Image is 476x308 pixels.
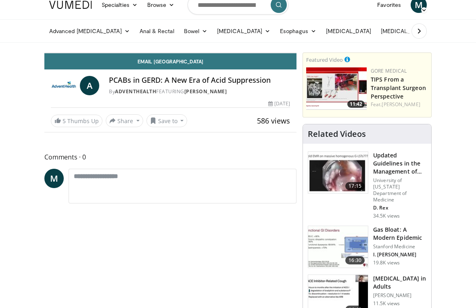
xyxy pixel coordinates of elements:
small: Featured Video [306,56,343,63]
a: AdventHealth [115,88,156,95]
p: I. [PERSON_NAME] [373,251,426,258]
span: 5 [63,117,66,125]
a: Advanced [MEDICAL_DATA] [44,23,135,39]
img: 4003d3dc-4d84-4588-a4af-bb6b84f49ae6.150x105_q85_crop-smart_upscale.jpg [306,67,367,110]
a: 17:15 Updated Guidelines in the Management of Large Colon Polyps: Inspecti… University of [US_STA... [308,151,426,219]
h3: Updated Guidelines in the Management of Large Colon Polyps: Inspecti… [373,151,426,176]
p: [PERSON_NAME] [373,292,426,299]
h3: Gas Bloat: A Modern Epidemic [373,226,426,242]
img: dfcfcb0d-b871-4e1a-9f0c-9f64970f7dd8.150x105_q85_crop-smart_upscale.jpg [308,152,368,194]
a: [MEDICAL_DATA] [376,23,439,39]
a: 11:42 [306,67,367,110]
span: Comments 0 [44,152,296,162]
img: VuMedi Logo [49,1,92,9]
a: [PERSON_NAME] [184,88,227,95]
span: 586 views [257,116,290,126]
p: 19.8K views [373,260,400,266]
a: [PERSON_NAME] [382,101,420,108]
a: M [44,169,64,188]
a: Email [GEOGRAPHIC_DATA] [44,53,296,69]
button: Save to [146,114,188,127]
span: 11:42 [347,101,365,108]
p: 11.5K views [373,300,400,307]
p: Stanford Medicine [373,243,426,250]
img: AdventHealth [51,76,77,95]
div: Feat. [371,101,428,108]
h4: Related Videos [308,129,366,139]
a: [MEDICAL_DATA] [212,23,275,39]
a: 16:30 Gas Bloat: A Modern Epidemic Stanford Medicine I. [PERSON_NAME] 19.8K views [308,226,426,268]
a: Anal & Rectal [135,23,179,39]
a: [MEDICAL_DATA] [321,23,376,39]
a: 5 Thumbs Up [51,115,102,127]
img: 480ec31d-e3c1-475b-8289-0a0659db689a.150x105_q85_crop-smart_upscale.jpg [308,226,368,268]
a: TIPS From a Transplant Surgeon Perspective [371,75,426,100]
h4: PCABs in GERD: A New Era of Acid Suppression [109,76,290,85]
div: [DATE] [268,100,290,107]
a: Gore Medical [371,67,407,74]
h3: [MEDICAL_DATA] in Adults [373,274,426,291]
p: University of [US_STATE] Department of Medicine [373,177,426,203]
p: 34.5K views [373,213,400,219]
a: A [80,76,99,95]
a: Bowel [179,23,212,39]
span: 16:30 [345,256,365,264]
button: Share [106,114,143,127]
span: 17:15 [345,182,365,190]
div: By FEATURING [109,88,290,95]
a: Esophagus [275,23,321,39]
p: D. Rex [373,205,426,211]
